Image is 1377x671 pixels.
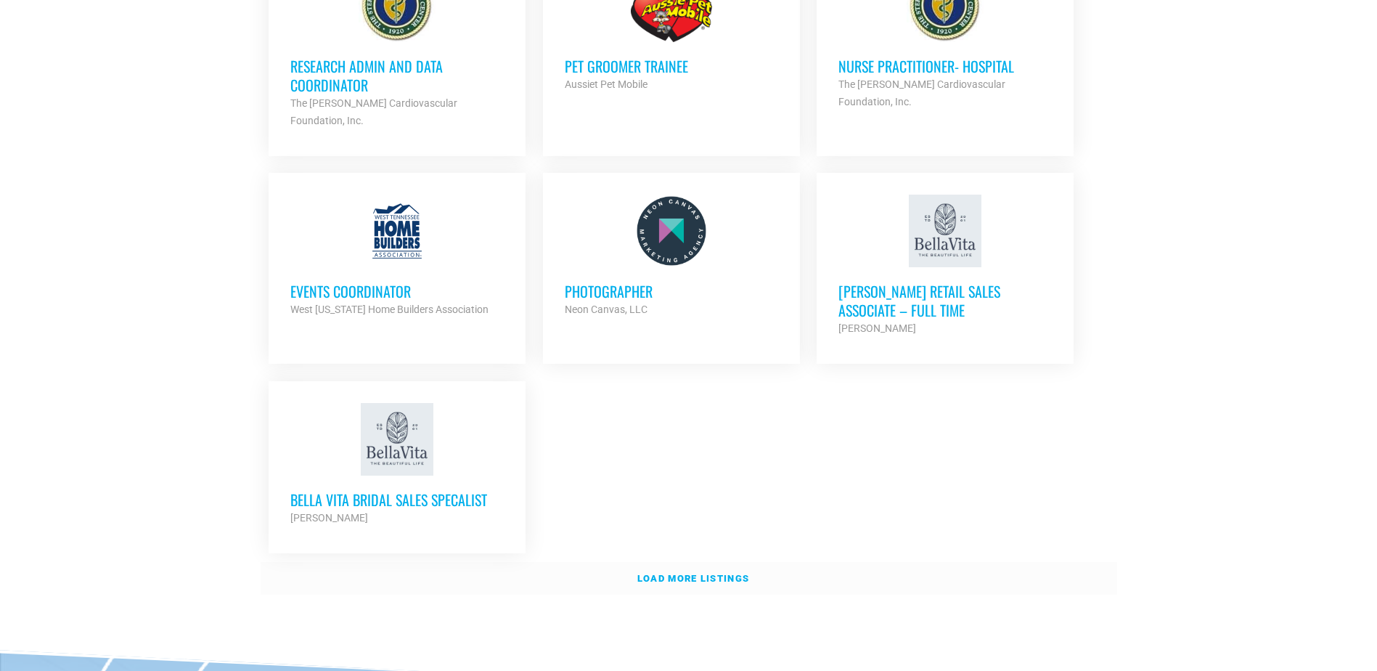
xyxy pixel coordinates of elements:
h3: Events Coordinator [290,282,504,301]
strong: [PERSON_NAME] [290,512,368,524]
a: Events Coordinator West [US_STATE] Home Builders Association [269,173,526,340]
a: Photographer Neon Canvas, LLC [543,173,800,340]
strong: Aussiet Pet Mobile [565,78,647,90]
h3: Research Admin and Data Coordinator [290,57,504,94]
h3: Nurse Practitioner- Hospital [838,57,1052,76]
strong: Load more listings [637,573,749,584]
strong: The [PERSON_NAME] Cardiovascular Foundation, Inc. [290,97,457,126]
a: Load more listings [261,562,1117,595]
h3: [PERSON_NAME] Retail Sales Associate – Full Time [838,282,1052,320]
a: Bella Vita Bridal Sales Specalist [PERSON_NAME] [269,381,526,548]
h3: Pet Groomer Trainee [565,57,778,76]
strong: The [PERSON_NAME] Cardiovascular Foundation, Inc. [838,78,1005,107]
h3: Photographer [565,282,778,301]
strong: West [US_STATE] Home Builders Association [290,304,489,315]
a: [PERSON_NAME] Retail Sales Associate – Full Time [PERSON_NAME] [817,173,1074,359]
strong: Neon Canvas, LLC [565,304,647,315]
h3: Bella Vita Bridal Sales Specalist [290,490,504,509]
strong: [PERSON_NAME] [838,322,916,334]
